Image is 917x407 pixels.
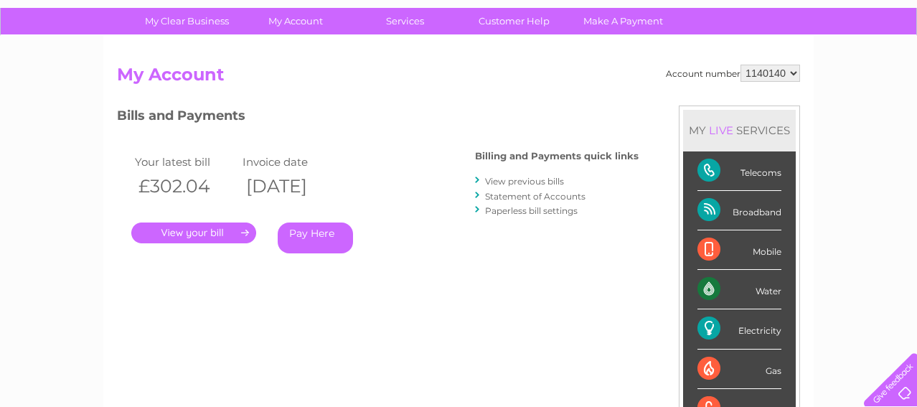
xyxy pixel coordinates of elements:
[666,65,800,82] div: Account number
[131,172,239,201] th: £302.04
[697,191,781,230] div: Broadband
[121,8,799,70] div: Clear Business is a trading name of Verastar Limited (registered in [GEOGRAPHIC_DATA] No. 3667643...
[870,61,903,72] a: Log out
[239,172,347,201] th: [DATE]
[822,61,857,72] a: Contact
[239,152,347,172] td: Invoice date
[485,205,578,216] a: Paperless bill settings
[278,223,353,253] a: Pay Here
[455,8,573,34] a: Customer Help
[131,223,256,243] a: .
[485,176,564,187] a: View previous bills
[564,8,682,34] a: Make A Payment
[697,151,781,191] div: Telecoms
[117,106,639,131] h3: Bills and Payments
[117,65,800,92] h2: My Account
[485,191,586,202] a: Statement of Accounts
[237,8,355,34] a: My Account
[697,309,781,349] div: Electricity
[697,230,781,270] div: Mobile
[128,8,246,34] a: My Clear Business
[740,61,784,72] a: Telecoms
[346,8,464,34] a: Services
[697,270,781,309] div: Water
[683,110,796,151] div: MY SERVICES
[664,61,692,72] a: Water
[792,61,813,72] a: Blog
[131,152,239,172] td: Your latest bill
[706,123,736,137] div: LIVE
[32,37,105,81] img: logo.png
[475,151,639,162] h4: Billing and Payments quick links
[646,7,746,25] a: 0333 014 3131
[700,61,732,72] a: Energy
[697,350,781,389] div: Gas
